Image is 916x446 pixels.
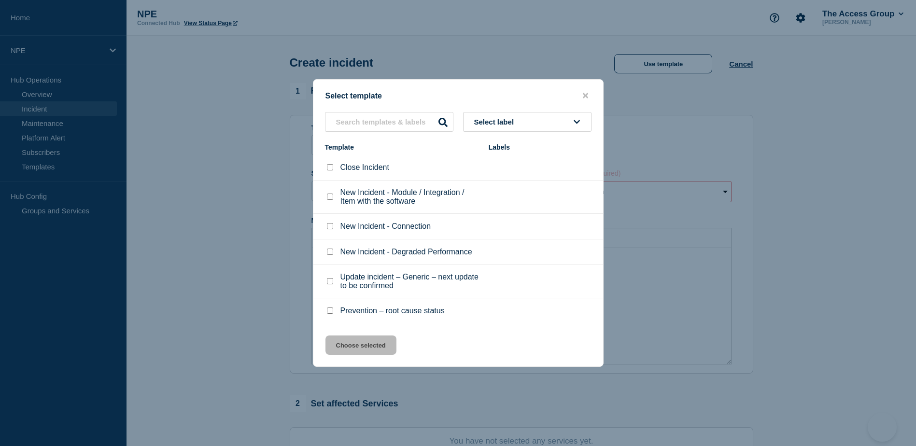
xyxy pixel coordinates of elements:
[463,112,592,132] button: Select label
[580,91,591,100] button: close button
[325,112,453,132] input: Search templates & labels
[474,118,518,126] span: Select label
[340,248,472,256] p: New Incident - Degraded Performance
[327,249,333,255] input: New Incident - Degraded Performance checkbox
[340,222,431,231] p: New Incident - Connection
[327,164,333,170] input: Close Incident checkbox
[340,273,479,290] p: Update incident – Generic – next update to be confirmed
[327,278,333,284] input: Update incident – Generic – next update to be confirmed checkbox
[340,163,389,172] p: Close Incident
[325,143,479,151] div: Template
[327,223,333,229] input: New Incident - Connection checkbox
[327,194,333,200] input: New Incident - Module / Integration / Item with the software checkbox
[325,335,396,355] button: Choose selected
[489,143,592,151] div: Labels
[340,307,445,315] p: Prevention – root cause status
[327,307,333,314] input: Prevention – root cause status checkbox
[313,91,603,100] div: Select template
[340,188,479,206] p: New Incident - Module / Integration / Item with the software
